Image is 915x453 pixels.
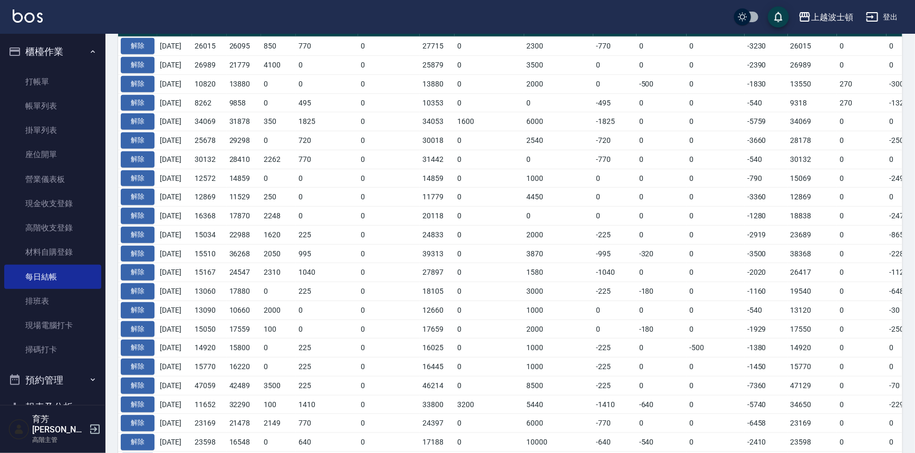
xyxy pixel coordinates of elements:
[358,244,420,263] td: 0
[296,301,358,320] td: 0
[837,74,887,93] td: 270
[837,150,887,169] td: 0
[261,244,296,263] td: 2050
[4,38,101,65] button: 櫃檯作業
[192,225,227,244] td: 15034
[837,320,887,339] td: 0
[157,339,192,358] td: [DATE]
[524,282,594,301] td: 3000
[121,302,155,319] button: 解除
[261,188,296,207] td: 250
[157,56,192,75] td: [DATE]
[296,282,358,301] td: 225
[296,225,358,244] td: 225
[4,313,101,338] a: 現場電腦打卡
[593,339,637,358] td: -225
[788,244,837,263] td: 38368
[296,131,358,150] td: 720
[745,339,788,358] td: -1380
[261,131,296,150] td: 0
[687,320,745,339] td: 0
[593,93,637,112] td: -495
[296,263,358,282] td: 1040
[788,263,837,282] td: 26417
[637,169,687,188] td: 0
[192,131,227,150] td: 25678
[420,56,455,75] td: 25879
[296,150,358,169] td: 770
[837,56,887,75] td: 0
[637,263,687,282] td: 0
[788,225,837,244] td: 23689
[296,74,358,93] td: 0
[524,207,594,226] td: 0
[192,301,227,320] td: 13090
[121,38,155,54] button: 解除
[4,167,101,191] a: 營業儀表板
[837,263,887,282] td: 0
[788,339,837,358] td: 14920
[4,393,101,421] button: 報表及分析
[261,339,296,358] td: 0
[227,56,262,75] td: 21779
[261,169,296,188] td: 0
[837,93,887,112] td: 270
[637,244,687,263] td: -320
[637,301,687,320] td: 0
[8,419,30,440] img: Person
[524,188,594,207] td: 4450
[227,169,262,188] td: 14859
[745,131,788,150] td: -3660
[745,225,788,244] td: -2919
[121,340,155,356] button: 解除
[261,56,296,75] td: 4100
[687,74,745,93] td: 0
[837,112,887,131] td: 0
[455,131,524,150] td: 0
[157,263,192,282] td: [DATE]
[593,74,637,93] td: 0
[121,434,155,450] button: 解除
[192,320,227,339] td: 15050
[420,263,455,282] td: 27897
[811,11,853,24] div: 上越波士頓
[358,207,420,226] td: 0
[593,244,637,263] td: -995
[192,282,227,301] td: 13060
[358,74,420,93] td: 0
[837,169,887,188] td: 0
[524,112,594,131] td: 6000
[637,320,687,339] td: -180
[296,339,358,358] td: 225
[524,131,594,150] td: 2540
[4,265,101,289] a: 每日結帳
[121,321,155,338] button: 解除
[455,93,524,112] td: 0
[455,112,524,131] td: 1600
[687,169,745,188] td: 0
[862,7,902,27] button: 登出
[296,207,358,226] td: 0
[745,282,788,301] td: -1160
[687,131,745,150] td: 0
[4,191,101,216] a: 現金收支登錄
[420,74,455,93] td: 13880
[121,76,155,92] button: 解除
[157,282,192,301] td: [DATE]
[420,225,455,244] td: 24833
[420,339,455,358] td: 16025
[261,37,296,56] td: 850
[296,244,358,263] td: 995
[420,301,455,320] td: 12660
[121,189,155,205] button: 解除
[788,93,837,112] td: 9318
[420,207,455,226] td: 20118
[157,112,192,131] td: [DATE]
[192,56,227,75] td: 26989
[358,150,420,169] td: 0
[157,320,192,339] td: [DATE]
[455,263,524,282] td: 0
[420,112,455,131] td: 34053
[157,301,192,320] td: [DATE]
[788,301,837,320] td: 13120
